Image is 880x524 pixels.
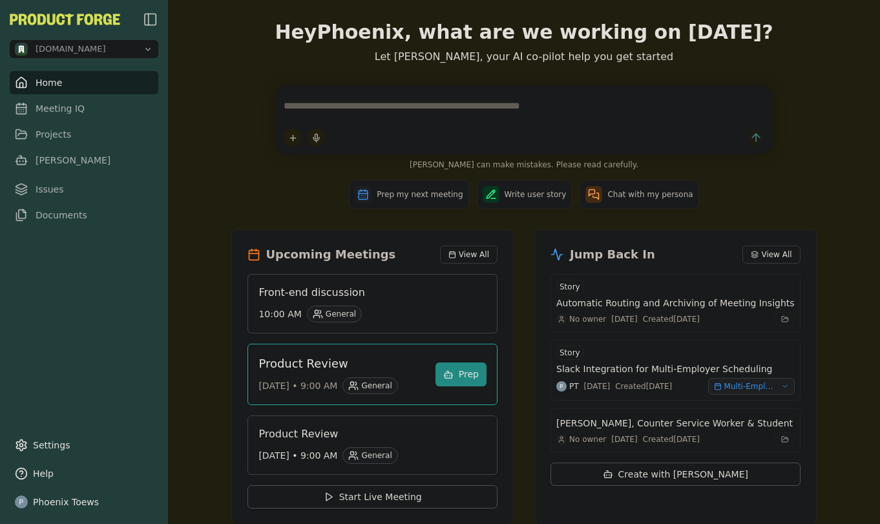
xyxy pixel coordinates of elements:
h3: Product Review [258,426,476,442]
a: Product Review[DATE] • 9:00 AMGeneralPrep [247,344,498,405]
div: Story [556,280,583,294]
a: Documents [10,204,158,227]
span: View All [761,249,791,260]
button: Close Sidebar [143,12,158,27]
div: 10:00 AM [258,306,476,322]
div: General [307,306,362,322]
span: PT [569,381,579,392]
button: Help [10,462,158,485]
div: Created [DATE] [615,381,672,392]
div: General [342,377,397,394]
img: profile [15,496,28,508]
button: View All [742,246,800,264]
div: [DATE] • 9:00 AM [258,447,476,464]
span: Write user story [505,189,567,200]
button: Open organization switcher [10,40,158,58]
span: [PERSON_NAME] can make mistakes. Please read carefully. [276,160,772,170]
img: Product Forge [10,14,120,25]
h3: Front-end discussion [258,285,476,300]
span: methodic.work [36,43,106,55]
button: Add content to chat [284,129,302,147]
div: [DATE] [611,314,638,324]
h2: Jump Back In [570,246,655,264]
div: General [342,447,397,464]
h2: Upcoming Meetings [266,246,395,264]
div: Story [556,346,583,360]
div: [DATE] [611,434,638,445]
div: [DATE] • 9:00 AM [258,377,424,394]
a: Home [10,71,158,94]
h3: [PERSON_NAME], Counter Service Worker & Student [556,417,793,430]
a: Projects [10,123,158,146]
img: sidebar [143,12,158,27]
button: Start dictation [307,129,325,147]
p: Let [PERSON_NAME], your AI co-pilot help you get started [231,49,816,65]
span: Multi-Employer Scheduling Integration [724,381,776,392]
h1: Hey Phoenix , what are we working on [DATE]? [231,21,816,44]
span: Start Live Meeting [339,490,422,503]
div: Created [DATE] [643,314,700,324]
h3: Automatic Routing and Archiving of Meeting Insights [556,297,795,309]
span: No owner [569,434,606,445]
span: View All [459,249,489,260]
img: Phoenix Toews [556,381,567,392]
button: Chat with my persona [580,180,698,209]
button: Send message [747,129,764,147]
span: Prep my next meeting [377,189,463,200]
img: methodic.work [15,43,28,56]
a: Issues [10,178,158,201]
a: [PERSON_NAME] [10,149,158,172]
a: Meeting IQ [10,97,158,120]
button: Write user story [477,180,572,209]
span: Prep [459,368,479,381]
span: No owner [569,314,606,324]
h3: Product Review [258,355,424,372]
span: Chat with my persona [607,189,693,200]
a: Front-end discussion10:00 AMGeneral [247,274,498,333]
span: Create with [PERSON_NAME] [618,468,748,481]
div: [DATE] [584,381,611,392]
a: Settings [10,434,158,457]
button: PF-Logo [10,14,120,25]
button: Create with [PERSON_NAME] [550,463,801,486]
div: Created [DATE] [643,434,700,445]
button: Start Live Meeting [247,485,498,508]
a: Product Review[DATE] • 9:00 AMGeneral [247,415,498,475]
button: Phoenix Toews [10,490,158,514]
h3: Slack Integration for Multi-Employer Scheduling [556,362,772,375]
button: Multi-Employer Scheduling Integration [708,378,795,395]
button: View All [440,246,498,264]
button: Prep my next meeting [349,180,468,209]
